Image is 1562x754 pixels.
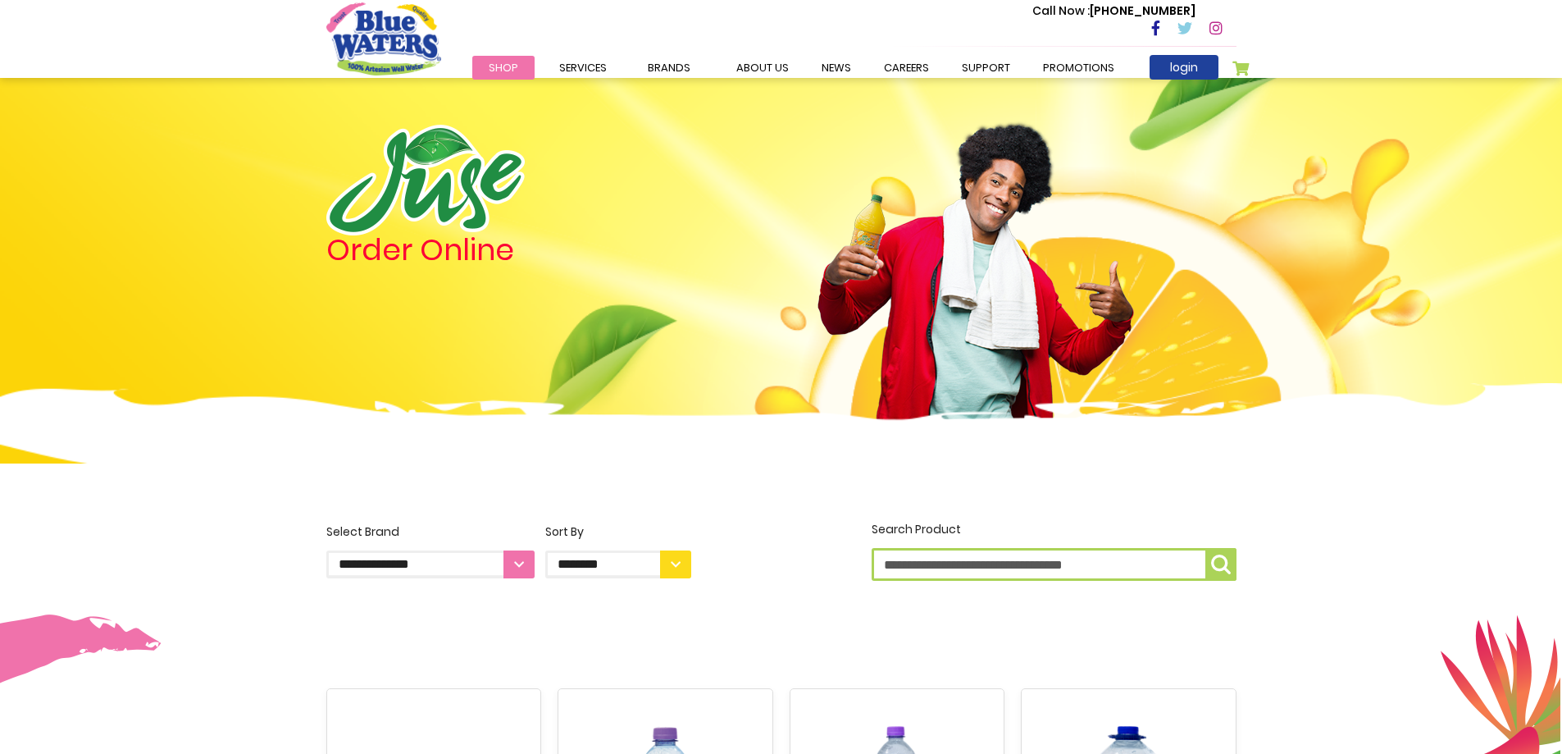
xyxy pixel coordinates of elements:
[326,523,535,578] label: Select Brand
[1150,55,1218,80] a: login
[872,521,1236,581] label: Search Product
[816,94,1136,446] img: man.png
[1027,56,1131,80] a: Promotions
[545,551,691,578] select: Sort By
[1211,555,1231,574] img: search-icon.png
[1032,2,1090,19] span: Call Now :
[648,60,690,75] span: Brands
[326,235,691,265] h4: Order Online
[326,125,525,235] img: logo
[805,56,868,80] a: News
[326,551,535,578] select: Select Brand
[559,60,607,75] span: Services
[872,548,1236,581] input: Search Product
[720,56,805,80] a: about us
[489,60,518,75] span: Shop
[945,56,1027,80] a: support
[1032,2,1195,20] p: [PHONE_NUMBER]
[326,2,441,75] a: store logo
[545,523,691,541] div: Sort By
[1205,548,1236,581] button: Search Product
[868,56,945,80] a: careers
